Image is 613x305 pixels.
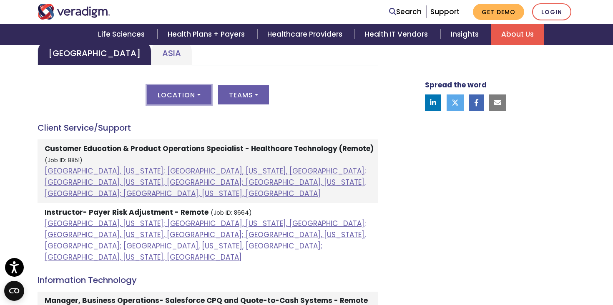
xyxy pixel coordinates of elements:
[441,24,491,45] a: Insights
[425,80,487,90] strong: Spread the word
[389,6,422,17] a: Search
[45,156,83,164] small: (Job ID: 8851)
[218,85,269,104] button: Teams
[147,85,211,104] button: Location
[88,24,157,45] a: Life Sciences
[38,4,111,20] img: Veradigm logo
[257,24,355,45] a: Healthcare Providers
[430,7,460,17] a: Support
[45,207,209,217] strong: Instructor- Payer Risk Adjustment - Remote
[38,41,151,65] a: [GEOGRAPHIC_DATA]
[38,123,378,133] h4: Client Service/Support
[355,24,440,45] a: Health IT Vendors
[532,3,571,20] a: Login
[211,209,252,217] small: (Job ID: 8664)
[4,281,24,301] button: Open CMP widget
[491,24,544,45] a: About Us
[151,41,192,65] a: Asia
[45,166,366,198] a: [GEOGRAPHIC_DATA], [US_STATE]; [GEOGRAPHIC_DATA], [US_STATE], [GEOGRAPHIC_DATA]; [GEOGRAPHIC_DATA...
[38,275,378,285] h4: Information Technology
[45,218,366,263] a: [GEOGRAPHIC_DATA], [US_STATE]; [GEOGRAPHIC_DATA], [US_STATE], [GEOGRAPHIC_DATA]; [GEOGRAPHIC_DATA...
[473,4,524,20] a: Get Demo
[45,144,374,154] strong: Customer Education & Product Operations Specialist - Healthcare Technology (Remote)
[158,24,257,45] a: Health Plans + Payers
